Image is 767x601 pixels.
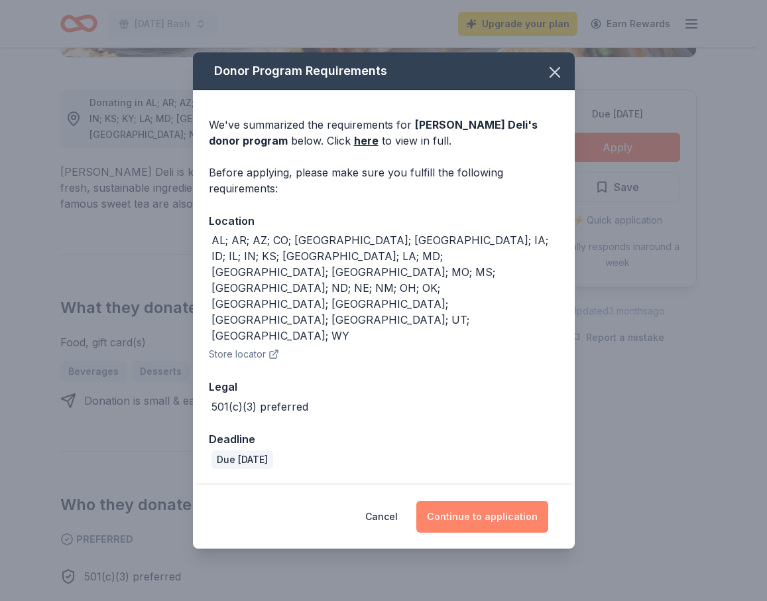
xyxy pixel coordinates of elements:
div: Legal [209,378,559,395]
button: Continue to application [416,501,548,533]
button: Store locator [209,346,279,362]
div: Deadline [209,431,559,448]
div: Donor Program Requirements [193,52,575,90]
a: here [354,133,379,149]
div: 501(c)(3) preferred [211,399,308,415]
div: Due [DATE] [211,450,273,469]
button: Cancel [365,501,398,533]
div: AL; AR; AZ; CO; [GEOGRAPHIC_DATA]; [GEOGRAPHIC_DATA]; IA; ID; IL; IN; KS; [GEOGRAPHIC_DATA]; LA; ... [211,232,559,344]
div: Before applying, please make sure you fulfill the following requirements: [209,165,559,196]
div: We've summarized the requirements for below. Click to view in full. [209,117,559,149]
div: Location [209,212,559,230]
